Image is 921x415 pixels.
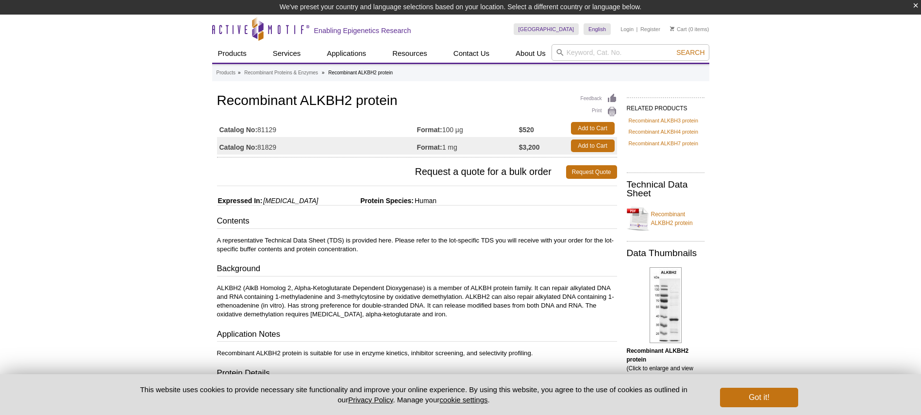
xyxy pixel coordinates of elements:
[640,26,660,33] a: Register
[417,120,519,137] td: 100 µg
[217,215,617,229] h3: Contents
[414,197,436,205] span: Human
[217,263,617,277] h3: Background
[217,284,617,319] p: ALKBH2 (AlkB Homolog 2, Alpha-Ketoglutarate Dependent Dioxygenase) is a member of ALKBH protein f...
[566,165,617,179] a: Request Quote
[217,329,617,342] h3: Application Notes
[519,143,540,152] strong: $3,200
[328,70,393,75] li: Recombinant ALKBH2 protein
[571,139,615,152] a: Add to Cart
[670,23,709,35] li: (0 items)
[584,23,611,35] a: English
[314,26,411,35] h2: Enabling Epigenetics Research
[217,120,417,137] td: 81129
[627,249,704,258] h2: Data Thumbnails
[670,26,674,31] img: Your Cart
[417,125,442,134] strong: Format:
[386,44,433,63] a: Resources
[514,23,579,35] a: [GEOGRAPHIC_DATA]
[212,44,252,63] a: Products
[627,180,704,198] h2: Technical Data Sheet
[321,44,372,63] a: Applications
[417,137,519,155] td: 1 mg
[244,69,318,77] a: Recombinant Proteins & Enzymes
[673,48,707,57] button: Search
[348,396,393,404] a: Privacy Policy
[581,93,617,104] a: Feedback
[123,384,704,405] p: This website uses cookies to provide necessary site functionality and improve your online experie...
[417,143,442,152] strong: Format:
[636,23,638,35] li: |
[670,26,687,33] a: Cart
[238,70,241,75] li: »
[217,349,617,358] p: Recombinant ALKBH2 protein is suitable for use in enzyme kinetics, inhibitor screening, and selec...
[439,396,487,404] button: cookie settings
[448,44,495,63] a: Contact Us
[217,197,263,205] span: Expressed In:
[217,69,235,77] a: Products
[629,116,698,125] a: Recombinant ALKBH3 protein
[571,122,615,135] a: Add to Cart
[627,204,704,233] a: Recombinant ALKBH2 protein
[650,267,682,343] img: Recombinant ALKBH2 protein
[322,70,325,75] li: »
[510,44,552,63] a: About Us
[627,347,689,363] b: Recombinant ALKBH2 protein
[629,139,698,148] a: Recombinant ALKBH7 protein
[217,165,566,179] span: Request a quote for a bulk order
[263,197,318,205] i: [MEDICAL_DATA]
[627,346,704,381] p: (Click to enlarge and view details)
[519,125,534,134] strong: $520
[581,106,617,117] a: Print
[720,388,798,407] button: Got it!
[320,197,414,205] span: Protein Species:
[620,26,634,33] a: Login
[217,137,417,155] td: 81829
[219,143,258,152] strong: Catalog No:
[627,97,704,115] h2: RELATED PRODUCTS
[217,367,617,381] h3: Protein Details
[217,93,617,110] h1: Recombinant ALKBH2 protein
[217,236,617,254] p: A representative Technical Data Sheet (TDS) is provided here. Please refer to the lot-specific TD...
[219,125,258,134] strong: Catalog No:
[676,49,704,56] span: Search
[267,44,307,63] a: Services
[629,127,698,136] a: Recombinant ALKBH4 protein
[552,44,709,61] input: Keyword, Cat. No.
